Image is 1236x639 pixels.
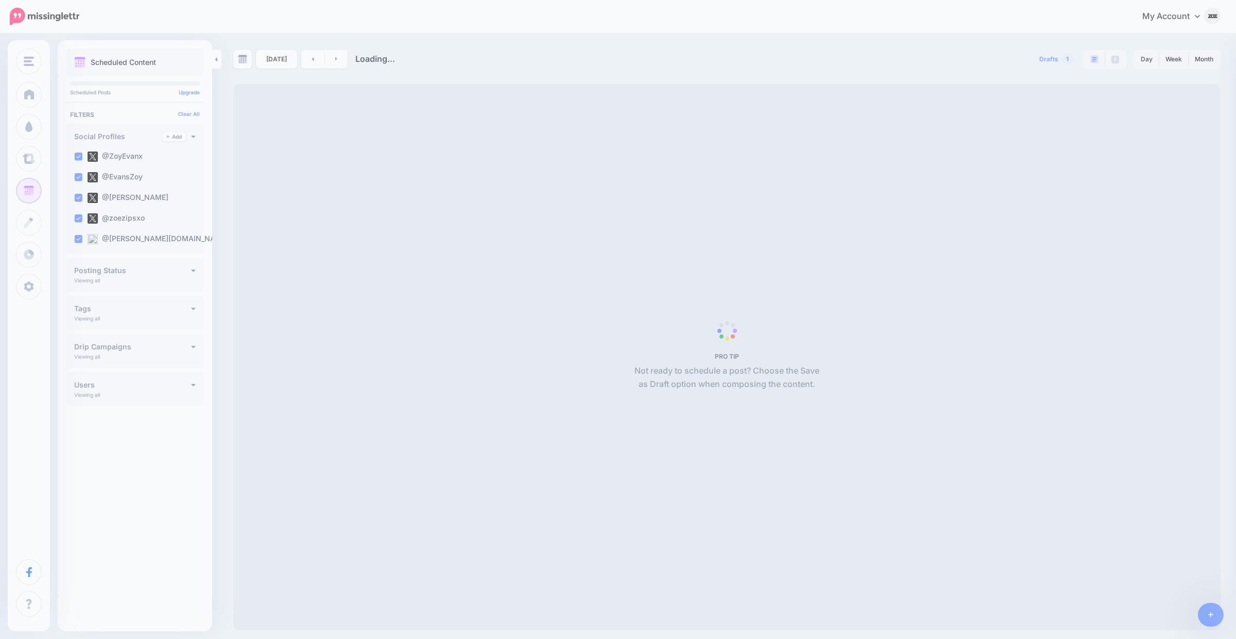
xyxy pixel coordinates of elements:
label: @EvansZoy [88,172,143,182]
h4: Filters [70,111,200,119]
span: 1 [1061,54,1074,64]
a: Add [162,132,186,141]
img: calendar.png [74,57,85,68]
a: Day [1135,51,1159,68]
p: Scheduled Posts [70,90,200,95]
p: Viewing all [74,277,100,283]
img: menu.png [24,57,34,66]
img: paragraph-boxed.png [1090,55,1098,63]
h4: Social Profiles [74,133,162,140]
a: Drafts1 [1033,50,1080,69]
p: Not ready to schedule a post? Choose the Save as Draft option when composing the content. [630,364,823,391]
h4: Tags [74,305,191,312]
p: Viewing all [74,315,100,322]
img: facebook-grey-square.png [1111,56,1119,63]
a: Upgrade [179,89,200,95]
a: Clear All [178,111,200,117]
p: Viewing all [74,392,100,398]
label: @[PERSON_NAME][DOMAIN_NAME] [88,234,229,244]
label: @[PERSON_NAME] [88,193,168,203]
img: calendar-grey-darker.png [238,55,247,64]
h4: Drip Campaigns [74,343,191,350]
img: twitter-square.png [88,213,98,224]
span: Loading... [355,54,395,64]
h4: Users [74,381,191,389]
h4: Posting Status [74,267,191,274]
a: Month [1189,51,1220,68]
img: bluesky-square.png [88,234,98,244]
a: My Account [1132,4,1221,29]
span: Drafts [1039,56,1058,62]
img: Missinglettr [10,8,79,25]
label: @zoezipsxo [88,213,145,224]
a: [DATE] [256,50,297,69]
h5: PRO TIP [630,352,823,360]
label: @ZoyEvanx [88,152,143,162]
p: Scheduled Content [91,59,156,66]
img: twitter-square.png [88,172,98,182]
a: Week [1159,51,1188,68]
p: Viewing all [74,354,100,360]
img: twitter-square.png [88,193,98,203]
img: twitter-square.png [88,152,98,162]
